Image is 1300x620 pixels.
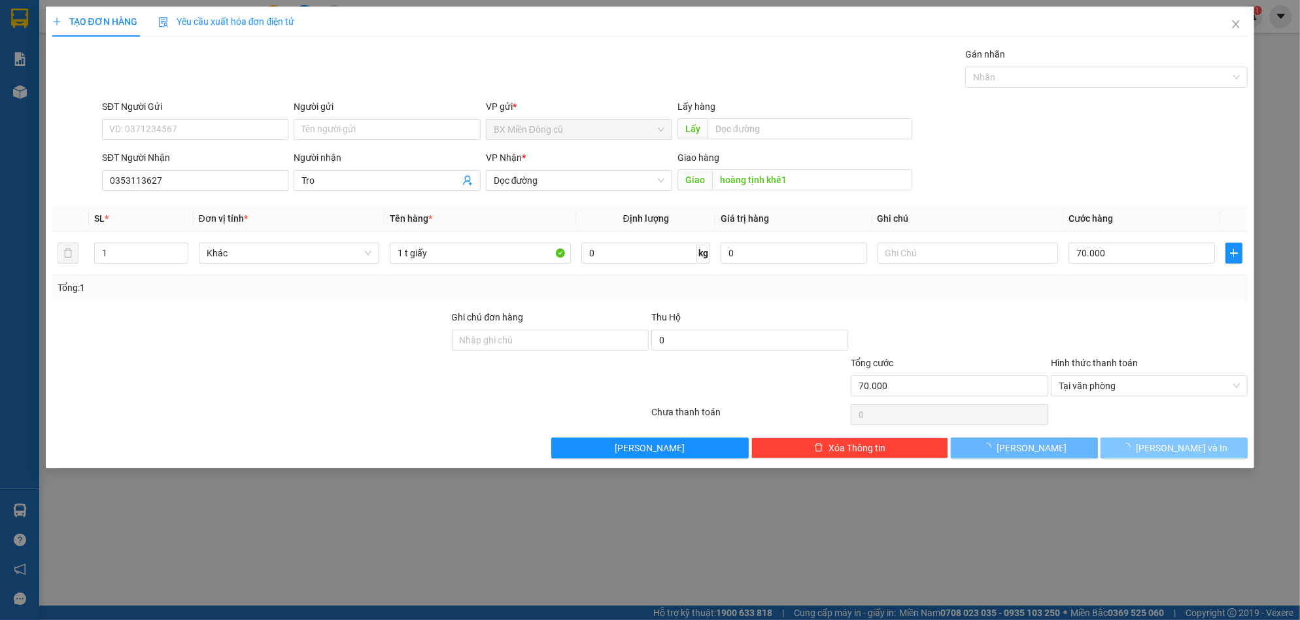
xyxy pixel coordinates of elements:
div: Tổng: 1 [58,281,502,295]
span: Gửi: [5,75,24,88]
span: delete [814,443,823,453]
label: Ghi chú đơn hàng [452,312,524,322]
span: TẠO ĐƠN HÀNG [52,16,137,27]
span: plus [1226,248,1242,258]
span: VP Nhận [486,152,522,163]
span: Tại văn phòng [1059,376,1240,396]
span: Giao [677,169,712,190]
span: Tên hàng [390,213,432,224]
span: Cước hàng [1069,213,1113,224]
th: Ghi chú [872,206,1064,232]
span: [PERSON_NAME] [615,441,685,455]
button: [PERSON_NAME] và In [1101,438,1248,458]
span: BX Miền Đông cũ - [24,75,112,88]
span: Lấy hàng [677,101,715,112]
div: Người nhận [294,150,480,165]
span: Yêu cầu xuất hóa đơn điện tử [158,16,295,27]
span: close [1231,19,1241,29]
span: Thu Hộ [651,312,681,322]
span: Giao hàng [677,152,719,163]
span: SL [94,213,105,224]
div: SĐT Người Gửi [102,99,288,114]
img: icon [158,17,169,27]
span: Xóa Thông tin [829,441,885,455]
button: plus [1225,243,1242,264]
span: Lấy [677,118,708,139]
span: Tổng cước [851,358,893,368]
button: [PERSON_NAME] [951,438,1098,458]
input: 0 [721,243,867,264]
input: VD: Bàn, Ghế [390,243,571,264]
strong: CÔNG TY CP BÌNH TÂM [46,7,177,44]
button: deleteXóa Thông tin [751,438,948,458]
span: Đơn vị tính [199,213,248,224]
input: Ghi Chú [878,243,1059,264]
span: plus [52,17,61,26]
button: delete [58,243,78,264]
span: BX Miền Đông cũ ĐT: [46,46,177,71]
span: [PERSON_NAME] [997,441,1067,455]
span: BX Miền Đông cũ [494,120,664,139]
span: loading [1121,443,1136,452]
span: [PERSON_NAME] và In [1136,441,1227,455]
div: SĐT Người Nhận [102,150,288,165]
span: Nhận: [5,92,150,116]
span: VP Công Ty - [5,92,150,116]
div: Chưa thanh toán [650,405,849,428]
span: Khác [207,243,372,263]
span: user-add [462,175,473,186]
span: loading [982,443,997,452]
span: 0815215286 [114,75,173,88]
input: Dọc đường [712,169,912,190]
img: logo [5,10,44,69]
span: 0919 110 458 [46,46,177,71]
input: Ghi chú đơn hàng [452,330,649,351]
div: VP gửi [486,99,672,114]
button: [PERSON_NAME] [551,438,748,458]
span: Định lượng [623,213,669,224]
span: Giá trị hàng [721,213,769,224]
span: Dọc đường [494,171,664,190]
span: kg [697,243,710,264]
button: Close [1218,7,1254,43]
div: Người gửi [294,99,480,114]
label: Hình thức thanh toán [1051,358,1138,368]
label: Gán nhãn [965,49,1005,60]
input: Dọc đường [708,118,912,139]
